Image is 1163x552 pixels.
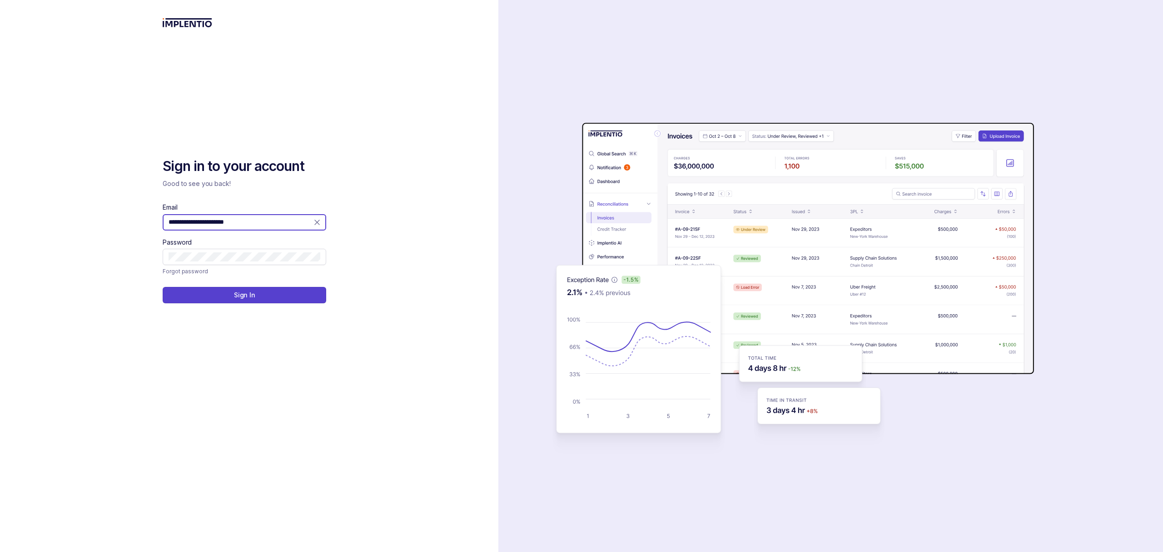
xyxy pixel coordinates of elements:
[163,157,326,176] h2: Sign in to your account
[163,287,326,303] button: Sign In
[524,94,1037,458] img: signin-background.svg
[234,291,255,300] p: Sign In
[163,179,326,188] p: Good to see you back!
[163,238,192,247] label: Password
[163,267,208,276] a: Link Forgot password
[163,203,177,212] label: Email
[163,267,208,276] p: Forgot password
[163,18,212,27] img: logo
